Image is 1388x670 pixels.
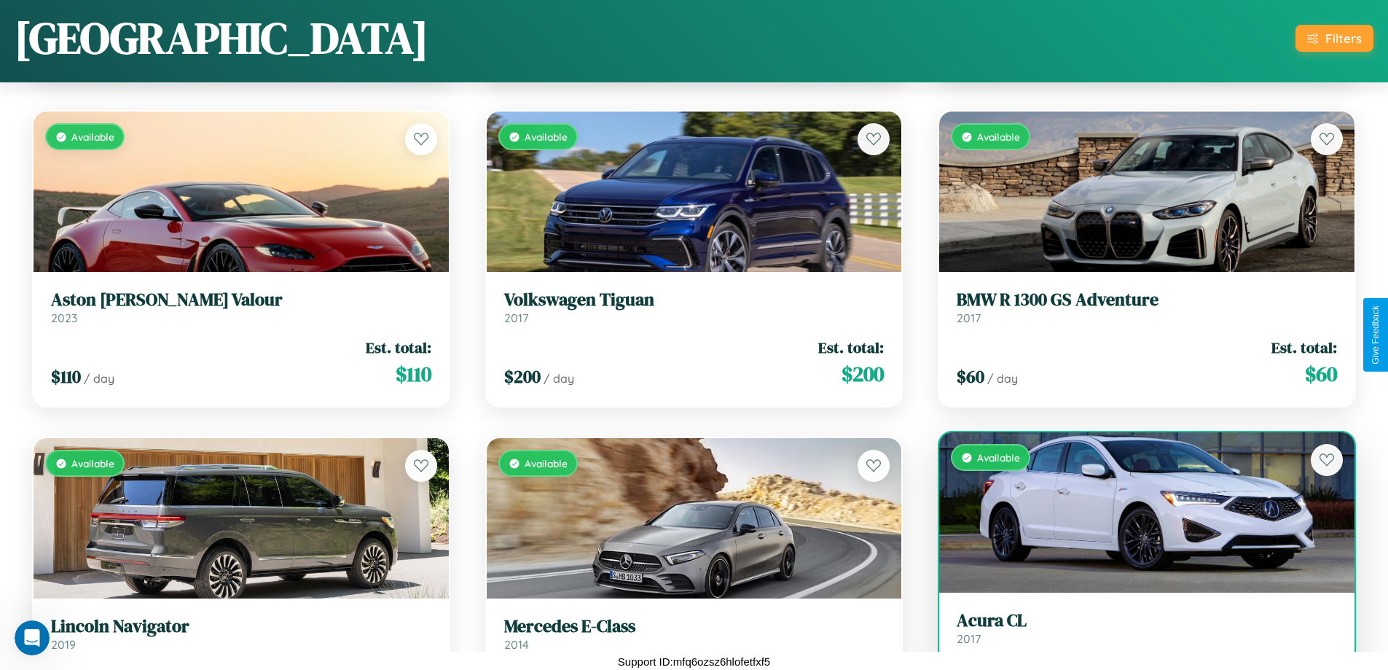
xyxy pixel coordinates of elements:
[504,311,528,325] span: 2017
[71,131,114,143] span: Available
[957,610,1337,646] a: Acura CL2017
[51,289,431,325] a: Aston [PERSON_NAME] Valour2023
[51,365,81,389] span: $ 110
[977,451,1020,464] span: Available
[1305,359,1337,389] span: $ 60
[525,131,568,143] span: Available
[544,371,574,386] span: / day
[957,311,981,325] span: 2017
[1325,31,1362,46] div: Filters
[1271,337,1337,358] span: Est. total:
[957,610,1337,631] h3: Acura CL
[504,616,885,637] h3: Mercedes E-Class
[525,457,568,470] span: Available
[504,637,529,652] span: 2014
[987,371,1018,386] span: / day
[842,359,884,389] span: $ 200
[504,289,885,325] a: Volkswagen Tiguan2017
[15,620,50,655] iframe: Intercom live chat
[504,616,885,652] a: Mercedes E-Class2014
[977,131,1020,143] span: Available
[51,311,77,325] span: 2023
[957,631,981,646] span: 2017
[51,616,431,652] a: Lincoln Navigator2019
[51,616,431,637] h3: Lincoln Navigator
[15,8,428,68] h1: [GEOGRAPHIC_DATA]
[818,337,884,358] span: Est. total:
[1371,305,1381,365] div: Give Feedback
[504,365,541,389] span: $ 200
[957,365,984,389] span: $ 60
[71,457,114,470] span: Available
[84,371,114,386] span: / day
[51,637,76,652] span: 2019
[504,289,885,311] h3: Volkswagen Tiguan
[1295,25,1373,52] button: Filters
[366,337,431,358] span: Est. total:
[396,359,431,389] span: $ 110
[957,289,1337,325] a: BMW R 1300 GS Adventure2017
[51,289,431,311] h3: Aston [PERSON_NAME] Valour
[957,289,1337,311] h3: BMW R 1300 GS Adventure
